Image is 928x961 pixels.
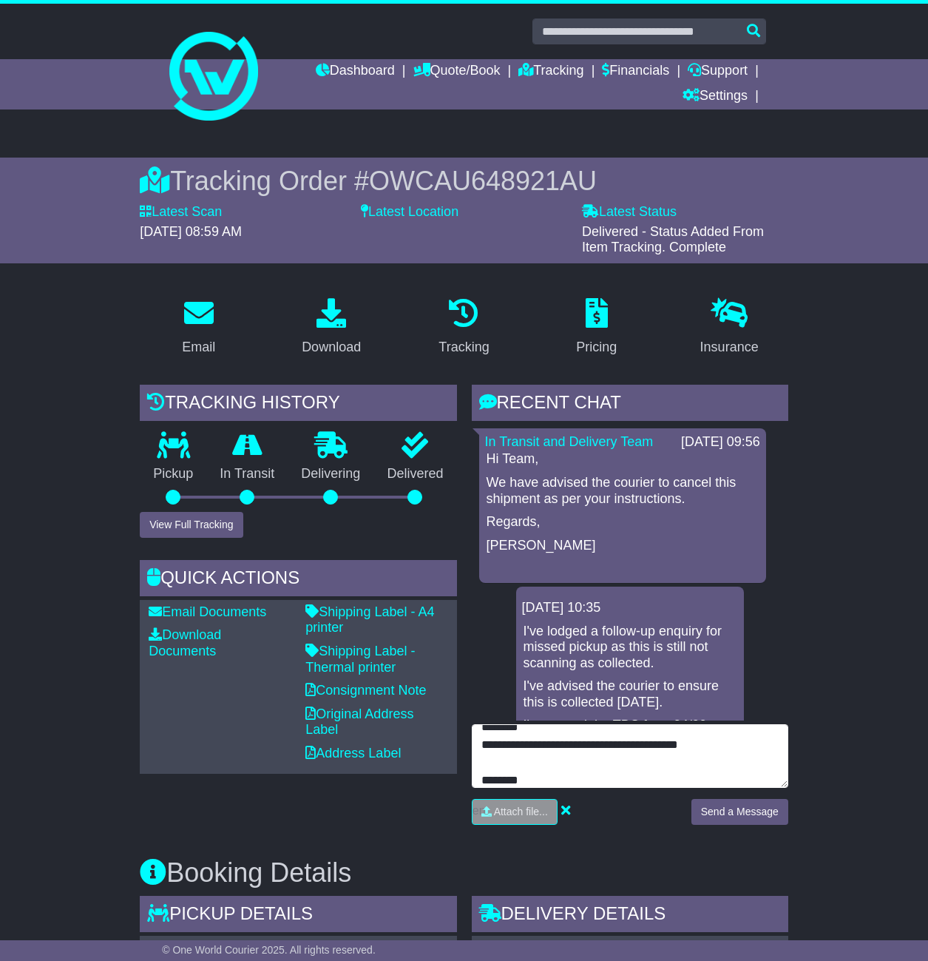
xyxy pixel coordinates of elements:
a: Dashboard [316,59,395,84]
span: Delivered - Status Added From Item Tracking. Complete [582,224,764,255]
div: Delivery Details [472,896,788,936]
p: I've advised the courier to ensure this is collected [DATE]. [524,678,736,710]
div: Tracking history [140,385,456,425]
div: Tracking [438,337,489,357]
div: Pickup Details [140,896,456,936]
a: Quote/Book [413,59,501,84]
a: Insurance [691,293,768,363]
div: Email [182,337,215,357]
a: Download [292,293,370,363]
p: Delivering [288,466,373,482]
a: Support [688,59,748,84]
div: Tracking Order # [140,165,788,197]
p: I've moved the TBC from 24/09 to 25/09, and ETA from 29/09 to 30/09 - for monitoring. [524,718,736,766]
div: Insurance [700,337,759,357]
a: Shipping Label - A4 printer [305,604,434,635]
a: Original Address Label [305,707,413,738]
p: Hi Team, [487,451,759,468]
label: Latest Status [582,204,677,220]
a: Settings [683,84,748,109]
a: Address Label [305,746,401,761]
p: Pickup [140,466,206,482]
p: [PERSON_NAME] [487,538,759,554]
a: Tracking [429,293,498,363]
a: Pricing [566,293,626,363]
a: Financials [602,59,669,84]
label: Latest Location [361,204,458,220]
div: [DATE] 09:56 [681,434,760,451]
a: Download Documents [149,627,221,658]
span: © One World Courier 2025. All rights reserved. [162,944,376,956]
button: View Full Tracking [140,512,243,538]
p: Delivered [373,466,456,482]
button: Send a Message [691,799,788,825]
a: Shipping Label - Thermal printer [305,644,415,675]
p: Regards, [487,514,759,530]
a: Email Documents [149,604,266,619]
div: RECENT CHAT [472,385,788,425]
div: [DATE] 10:35 [522,600,738,616]
a: Email [172,293,225,363]
a: Tracking [518,59,583,84]
span: [DATE] 08:59 AM [140,224,242,239]
p: In Transit [206,466,288,482]
div: Quick Actions [140,560,456,600]
p: I've lodged a follow-up enquiry for missed pickup as this is still not scanning as collected. [524,624,736,672]
span: OWCAU648921AU [369,166,597,196]
div: Pricing [576,337,617,357]
a: In Transit and Delivery Team [485,434,654,449]
p: We have advised the courier to cancel this shipment as per your instructions. [487,475,759,507]
div: Download [302,337,361,357]
label: Latest Scan [140,204,222,220]
a: Consignment Note [305,683,426,698]
h3: Booking Details [140,858,788,888]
